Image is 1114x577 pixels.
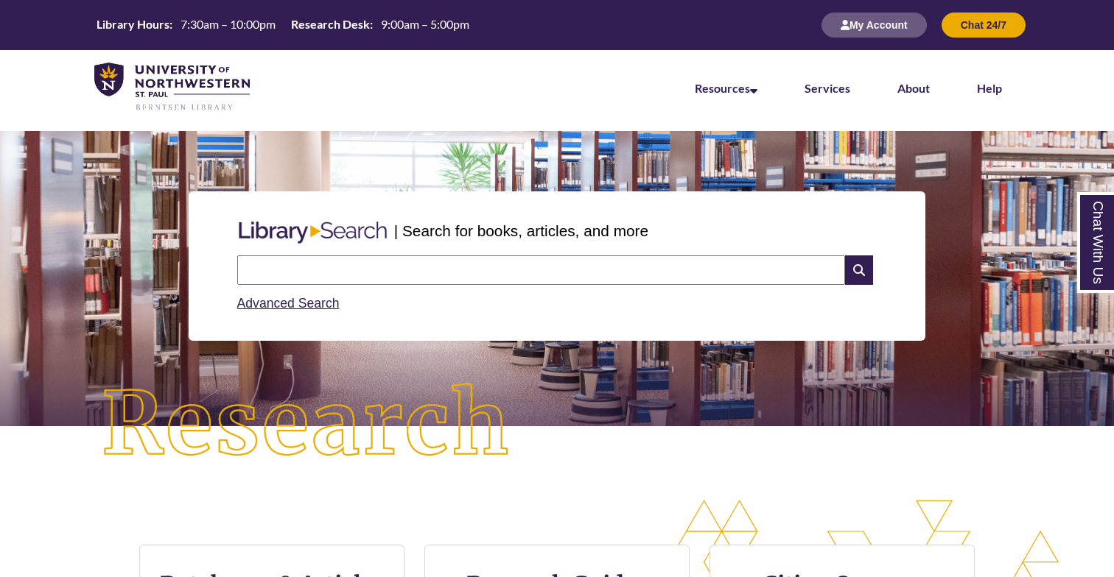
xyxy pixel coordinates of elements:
[394,219,648,242] p: | Search for books, articles, and more
[381,17,469,31] span: 9:00am – 5:00pm
[897,81,930,95] a: About
[91,16,475,32] table: Hours Today
[181,17,276,31] span: 7:30am – 10:00pm
[845,255,873,285] i: Search
[942,18,1026,31] a: Chat 24/7
[285,16,375,32] th: Research Desk:
[91,16,475,34] a: Hours Today
[695,81,757,95] a: Resources
[237,296,340,311] a: Advanced Search
[942,13,1026,38] button: Chat 24/7
[56,338,557,511] img: Research
[822,13,927,38] button: My Account
[977,81,1002,95] a: Help
[91,16,175,32] th: Library Hours:
[805,81,850,95] a: Services
[94,63,250,112] img: UNWSP Library Logo
[822,18,927,31] a: My Account
[231,216,394,249] img: Libary Search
